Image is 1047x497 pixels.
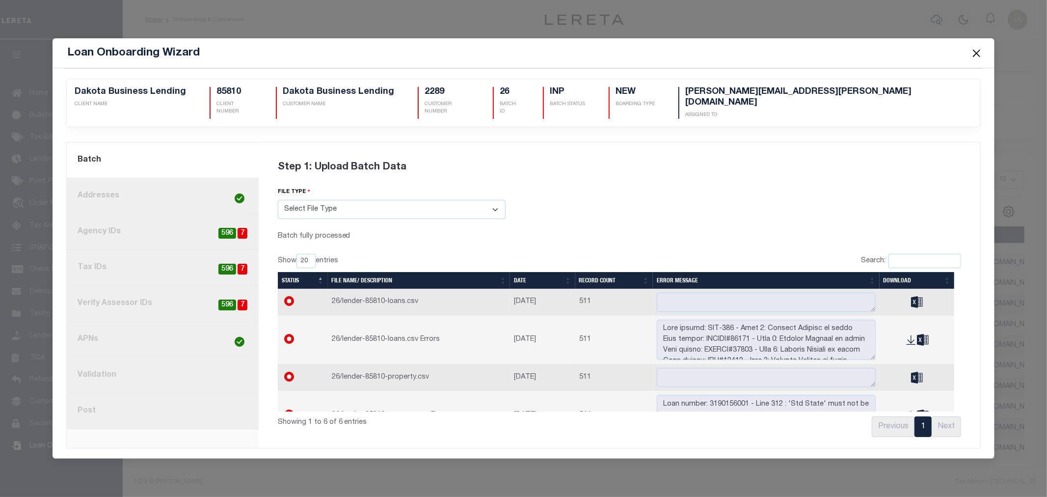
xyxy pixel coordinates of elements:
[328,272,510,289] th: File Name/ Description: activate to sort column ascending
[67,393,259,429] a: Post
[328,364,510,391] td: 26/lender-85810-property.csv
[67,250,259,286] a: Tax IDs7596
[657,320,876,360] textarea: Lore ipsumd: SIT-386 - Amet 2: Consect Adipisc el seddo Eius tempor: INCIDI#86171 - Utla 0: Etdol...
[510,391,575,440] td: [DATE]
[510,272,575,289] th: Date: activate to sort column ascending
[278,412,555,428] div: Showing 1 to 6 of 6 entries
[425,101,469,115] p: CUSTOMER NUMBER
[67,286,259,322] a: Verify Assessor IDs7596
[278,272,328,289] th: Status: activate to sort column descending
[235,337,244,347] img: check-icon-green.svg
[67,178,259,214] a: Addresses
[657,395,876,436] textarea: Loan number: 3190156001 - Line 312 : 'Std State' must not be empty. Loan number: 3190156001 - Lin...
[283,87,394,98] h5: Dakota Business Lending
[238,264,247,275] span: 7
[283,101,394,108] p: CUSTOMER NAME
[550,101,585,108] p: BATCH STATUS
[75,101,186,108] p: CLIENT NAME
[510,289,575,316] td: [DATE]
[653,272,880,289] th: Error Message: activate to sort column ascending
[296,254,316,268] select: Showentries
[218,300,236,311] span: 596
[278,148,962,187] div: Step 1: Upload Batch Data
[278,187,311,196] label: file type
[880,272,955,289] th: Download: activate to sort column ascending
[218,264,236,275] span: 596
[575,364,653,391] td: 511
[328,289,510,316] td: 26/lender-85810-loans.csv
[888,254,961,268] input: Search:
[861,254,961,268] label: Search:
[510,316,575,364] td: [DATE]
[216,101,252,115] p: CLIENT NUMBER
[616,101,655,108] p: Boarding Type
[278,231,506,242] div: Batch fully processed
[238,228,247,239] span: 7
[238,300,247,311] span: 7
[235,193,244,203] img: check-icon-green.svg
[550,87,585,98] h5: INP
[914,416,932,437] a: 1
[67,214,259,250] a: Agency IDs7596
[616,87,655,98] h5: NEW
[685,111,949,119] p: Assigned To
[970,47,983,59] button: Close
[510,364,575,391] td: [DATE]
[500,101,520,115] p: BATCH ID
[685,87,949,108] h5: [PERSON_NAME][EMAIL_ADDRESS][PERSON_NAME][DOMAIN_NAME]
[328,316,510,364] td: 26/lender-85810-loans.csv Errors
[575,316,653,364] td: 511
[425,87,469,98] h5: 2289
[216,87,252,98] h5: 85810
[328,391,510,440] td: 26/lender-85810-property.csv Errors
[67,142,259,178] a: Batch
[75,87,186,98] h5: Dakota Business Lending
[575,272,653,289] th: Record Count: activate to sort column ascending
[67,46,200,60] h5: Loan Onboarding Wizard
[575,289,653,316] td: 511
[218,228,236,239] span: 596
[67,358,259,393] a: Validation
[500,87,520,98] h5: 26
[67,322,259,358] a: APNs
[278,254,338,268] label: Show entries
[575,391,653,440] td: 511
